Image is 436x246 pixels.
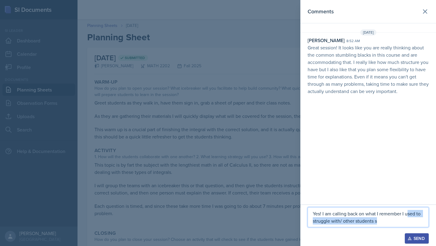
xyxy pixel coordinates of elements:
[313,210,424,224] p: Yes! I am calling back on what I remember I used to struggle with/ other students s
[308,7,334,16] h2: Comments
[409,236,425,241] div: Send
[308,44,429,95] p: Great session! It looks like you are really thinking about the common stumbling blacks in this co...
[405,233,429,244] button: Send
[346,38,360,44] div: 8:52 am
[308,37,345,44] div: [PERSON_NAME]
[360,29,376,35] span: [DATE]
